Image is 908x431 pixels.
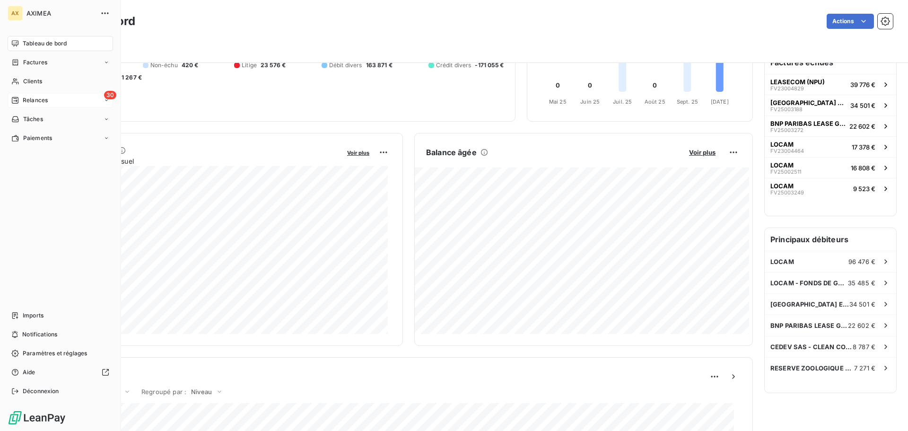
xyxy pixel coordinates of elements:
span: BNP PARIBAS LEASE GROUP [770,120,846,127]
span: AXIMEA [26,9,95,17]
span: 22 602 € [848,322,875,329]
span: 35 485 € [848,279,875,287]
span: Voir plus [689,149,716,156]
span: Paiements [23,134,52,142]
span: LOCAM [770,161,794,169]
span: Non-échu [150,61,178,70]
span: LOCAM [770,258,794,265]
span: LOCAM [770,141,794,148]
button: LOCAMFV250032499 523 € [765,178,896,199]
h6: Principaux débiteurs [765,228,896,251]
h6: Balance âgée [426,147,477,158]
span: 7 271 € [854,364,875,372]
tspan: Sept. 25 [677,98,698,105]
a: Aide [8,365,113,380]
span: 34 501 € [849,300,875,308]
iframe: Intercom live chat [876,399,899,422]
span: FV23004829 [770,86,804,91]
span: FV23004464 [770,148,804,154]
button: BNP PARIBAS LEASE GROUPFV2500327222 602 € [765,115,896,136]
span: BNP PARIBAS LEASE GROUP [770,322,848,329]
span: RESERVE ZOOLOGIQUE DE CALVIAC [770,364,854,372]
span: 420 € [182,61,199,70]
tspan: Août 25 [645,98,665,105]
span: Tâches [23,115,43,123]
button: Voir plus [344,148,372,157]
span: FV25003188 [770,106,803,112]
span: LOCAM [770,182,794,190]
span: [GEOGRAPHIC_DATA] ET [GEOGRAPHIC_DATA] [770,99,847,106]
span: 22 602 € [849,123,875,130]
span: Litige [242,61,257,70]
span: 163 871 € [366,61,393,70]
span: Clients [23,77,42,86]
span: -171 055 € [475,61,504,70]
button: [GEOGRAPHIC_DATA] ET [GEOGRAPHIC_DATA]FV2500318834 501 € [765,95,896,115]
span: Aide [23,368,35,377]
tspan: Juin 25 [580,98,600,105]
button: Voir plus [686,148,718,157]
span: FV25003249 [770,190,804,195]
span: Paramètres et réglages [23,349,87,358]
span: Imports [23,311,44,320]
span: Niveau [191,388,212,396]
span: -1 267 € [119,73,142,82]
span: Voir plus [347,150,369,156]
span: Relances [23,96,48,105]
span: FV25002511 [770,169,801,175]
span: 16 808 € [851,164,875,172]
button: LOCAMFV2500251116 808 € [765,157,896,178]
span: Chiffre d'affaires mensuel [53,156,340,166]
span: LOCAM - FONDS DE GARANTIE PST NORD [770,279,848,287]
span: Tableau de bord [23,39,67,48]
span: Débit divers [329,61,362,70]
span: Notifications [22,330,57,339]
span: 23 576 € [261,61,286,70]
button: LEASECOM (NPU)FV2300482939 776 € [765,74,896,95]
span: 39 776 € [850,81,875,88]
span: [GEOGRAPHIC_DATA] ET [GEOGRAPHIC_DATA] [770,300,849,308]
button: LOCAMFV2300446417 378 € [765,136,896,157]
tspan: Juil. 25 [613,98,632,105]
span: 96 476 € [848,258,875,265]
span: LEASECOM (NPU) [770,78,825,86]
span: 17 378 € [852,143,875,151]
span: Factures [23,58,47,67]
span: Regroupé par : [141,388,186,396]
span: 30 [104,91,116,99]
span: 8 787 € [853,343,875,351]
button: Actions [827,14,874,29]
span: 34 501 € [850,102,875,109]
span: Déconnexion [23,387,59,396]
tspan: [DATE] [711,98,729,105]
span: FV25003272 [770,127,803,133]
span: 9 523 € [853,185,875,193]
img: Logo LeanPay [8,410,66,425]
tspan: Mai 25 [549,98,567,105]
span: Crédit divers [436,61,471,70]
span: CEDEV SAS - CLEAN CONSULTING ET FOR [770,343,853,351]
div: AX [8,6,23,21]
